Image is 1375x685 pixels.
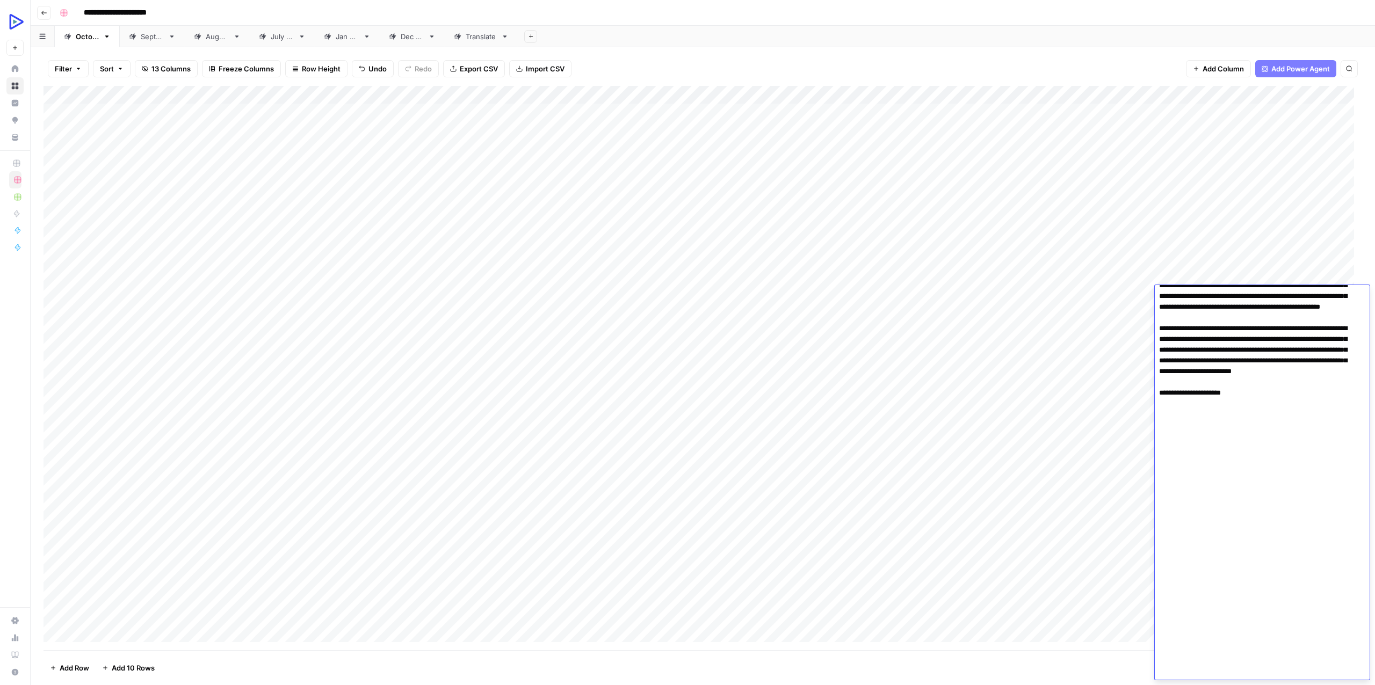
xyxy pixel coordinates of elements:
[526,63,565,74] span: Import CSV
[6,60,24,77] a: Home
[1255,60,1336,77] button: Add Power Agent
[380,26,445,47] a: [DATE]
[6,112,24,129] a: Opportunities
[415,63,432,74] span: Redo
[6,9,24,35] button: Workspace: OpenReplay
[120,26,185,47] a: [DATE]
[1186,60,1251,77] button: Add Column
[112,662,155,673] span: Add 10 Rows
[6,77,24,94] a: Browse
[60,662,89,673] span: Add Row
[302,63,341,74] span: Row Height
[1271,63,1330,74] span: Add Power Agent
[6,12,26,32] img: OpenReplay Logo
[401,31,424,42] div: [DATE]
[6,646,24,664] a: Learning Hub
[250,26,315,47] a: [DATE]
[509,60,571,77] button: Import CSV
[398,60,439,77] button: Redo
[460,63,498,74] span: Export CSV
[336,31,359,42] div: [DATE]
[6,612,24,629] a: Settings
[206,31,229,42] div: [DATE]
[6,129,24,146] a: Your Data
[368,63,387,74] span: Undo
[44,659,96,676] button: Add Row
[219,63,274,74] span: Freeze Columns
[6,629,24,646] a: Usage
[1203,63,1244,74] span: Add Column
[96,659,161,676] button: Add 10 Rows
[271,31,294,42] div: [DATE]
[6,94,24,112] a: Insights
[141,31,164,42] div: [DATE]
[151,63,191,74] span: 13 Columns
[76,31,99,42] div: [DATE]
[93,60,131,77] button: Sort
[55,63,72,74] span: Filter
[466,31,497,42] div: Translate
[185,26,250,47] a: [DATE]
[445,26,518,47] a: Translate
[6,664,24,681] button: Help + Support
[135,60,198,77] button: 13 Columns
[352,60,394,77] button: Undo
[315,26,380,47] a: [DATE]
[443,60,505,77] button: Export CSV
[100,63,114,74] span: Sort
[285,60,348,77] button: Row Height
[55,26,120,47] a: [DATE]
[48,60,89,77] button: Filter
[202,60,281,77] button: Freeze Columns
